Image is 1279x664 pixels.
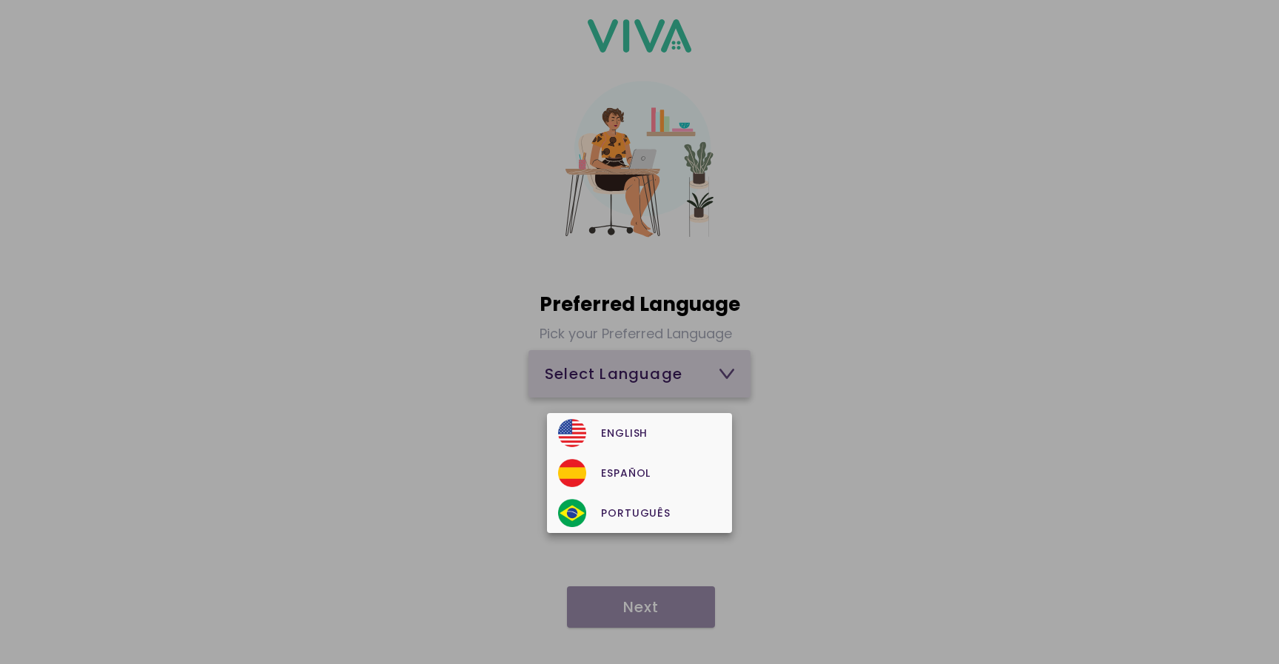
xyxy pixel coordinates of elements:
img: oCWVLAvXttPpmAAAAAAAAA= [558,499,586,527]
div: Español [558,459,720,487]
img: skT85lG4G8IoFap1lEAAA [558,419,586,447]
div: English [558,419,720,447]
img: mhUv7qI9Vj7zwQ87iWCkrayx9nb8AAAAA== [558,459,586,487]
div: Português [558,499,720,527]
